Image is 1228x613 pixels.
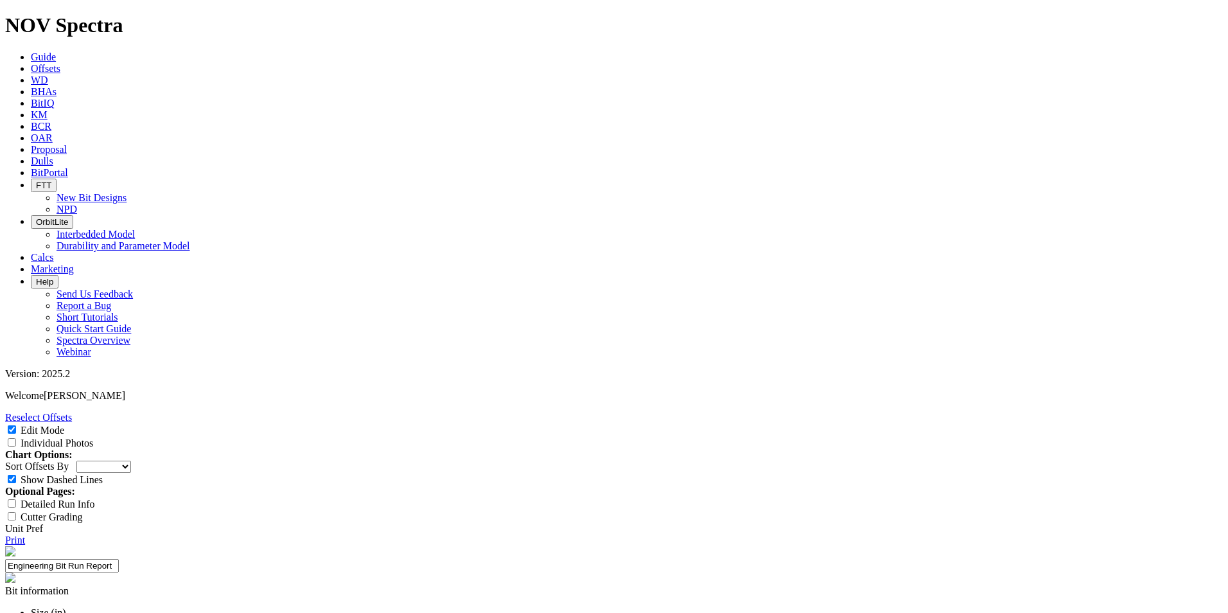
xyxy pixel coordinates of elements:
[57,346,91,357] a: Webinar
[31,275,58,289] button: Help
[57,335,130,346] a: Spectra Overview
[57,323,131,334] a: Quick Start Guide
[21,499,95,510] label: Detailed Run Info
[31,86,57,97] a: BHAs
[31,63,60,74] a: Offsets
[5,546,15,556] img: NOV_WT_RH_Logo_Vert_RGB_F.d63d51a4.png
[5,546,1223,585] report-header: 'Engineering Bit Run Report'
[31,167,68,178] a: BitPortal
[31,215,73,229] button: OrbitLite
[5,449,72,460] strong: Chart Options:
[5,535,25,546] a: Print
[36,217,68,227] span: OrbitLite
[57,192,127,203] a: New Bit Designs
[21,425,64,436] label: Edit Mode
[57,300,111,311] a: Report a Bug
[5,585,1223,597] div: Bit information
[31,75,48,85] a: WD
[5,368,1223,380] div: Version: 2025.2
[5,390,1223,402] p: Welcome
[5,461,69,472] label: Sort Offsets By
[31,263,74,274] a: Marketing
[31,155,53,166] a: Dulls
[57,289,133,299] a: Send Us Feedback
[21,438,93,449] label: Individual Photos
[31,51,56,62] a: Guide
[57,229,135,240] a: Interbedded Model
[31,179,57,192] button: FTT
[21,474,103,485] label: Show Dashed Lines
[31,132,53,143] a: OAR
[21,511,82,522] label: Cutter Grading
[5,559,119,573] input: Click to edit report title
[36,277,53,287] span: Help
[44,390,125,401] span: [PERSON_NAME]
[5,13,1223,37] h1: NOV Spectra
[57,312,118,323] a: Short Tutorials
[5,523,43,534] a: Unit Pref
[31,121,51,132] a: BCR
[31,98,54,109] a: BitIQ
[5,412,72,423] a: Reselect Offsets
[5,573,15,583] img: spectra-logo.8771a380.png
[57,240,190,251] a: Durability and Parameter Model
[31,144,67,155] a: Proposal
[31,252,54,263] a: Calcs
[31,109,48,120] a: KM
[57,204,77,215] a: NPD
[5,486,75,497] strong: Optional Pages:
[36,181,51,190] span: FTT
